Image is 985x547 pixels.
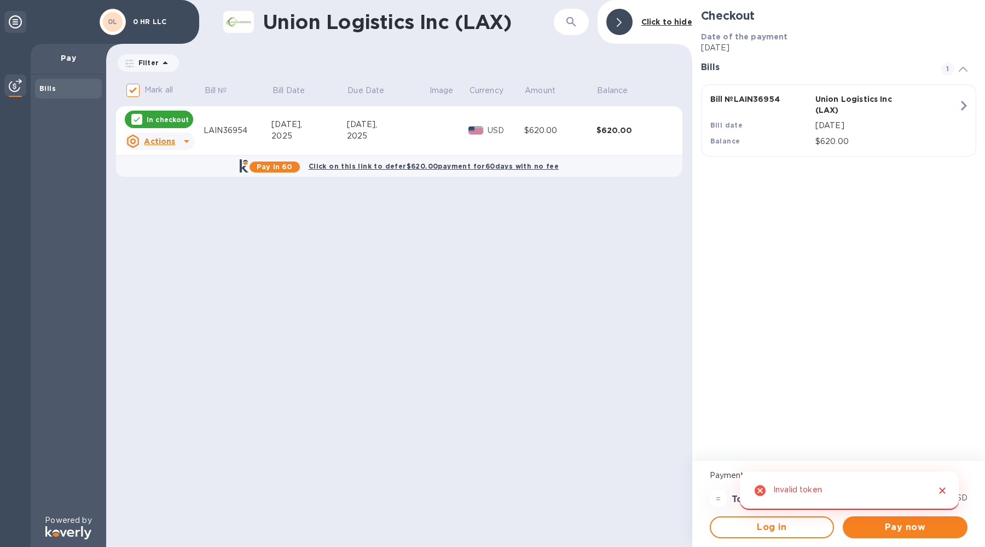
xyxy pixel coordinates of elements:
p: Bill № LAIN36954 [710,94,811,105]
b: Bill date [710,121,743,129]
p: Mark all [144,84,173,96]
b: 0L [108,18,118,26]
p: $620.00 [815,136,958,147]
p: Image [430,85,454,96]
p: Powered by [45,515,91,526]
div: LAIN36954 [204,125,271,136]
span: Due Date [347,85,398,96]
span: 1 [941,62,954,76]
button: Pay now [843,516,967,538]
div: Invalid token [773,480,822,501]
span: Log in [720,521,825,534]
div: $620.00 [596,125,669,136]
p: Bill Date [273,85,305,96]
p: Pay [39,53,97,64]
div: $620.00 [524,125,596,136]
p: Currency [470,85,503,96]
button: Close [935,483,949,498]
button: Bill №LAIN36954Union Logistics Inc (LAX)Bill date[DATE]Balance$620.00 [701,84,976,157]
p: USD [951,492,967,504]
span: Balance [597,85,642,96]
div: [DATE], [271,119,346,130]
p: [DATE] [701,42,976,54]
b: Balance [710,137,740,145]
p: Amount [525,85,555,96]
b: Click on this link to defer $620.00 payment for 60 days with no fee [309,162,559,170]
div: [DATE], [347,119,429,130]
div: 2025 [271,130,346,142]
div: = [710,490,727,508]
h3: Total paid by customer [732,494,837,505]
img: Logo [45,526,91,539]
img: USD [468,126,483,134]
h1: Union Logistics Inc (LAX) [263,10,554,33]
span: Amount [525,85,570,96]
h2: Checkout [701,9,976,22]
b: Click to hide [641,18,692,26]
p: Balance [597,85,628,96]
u: Actions [144,137,175,146]
span: Pay now [851,521,959,534]
p: 0 HR LLC [133,18,188,26]
p: Union Logistics Inc (LAX) [815,94,916,116]
p: In checkout [147,115,189,124]
p: Bill № [205,85,227,96]
p: USD [488,125,524,136]
span: Bill № [205,85,241,96]
p: [DATE] [815,120,958,131]
span: Bill Date [273,85,319,96]
b: Date of the payment [701,32,788,41]
div: 2025 [347,130,429,142]
h3: Bills [701,62,928,73]
b: Bills [39,84,56,93]
p: Payment details [710,470,967,481]
button: Log in [710,516,835,538]
p: Due Date [347,85,384,96]
p: Filter [134,58,159,67]
b: Pay in 60 [257,163,292,171]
